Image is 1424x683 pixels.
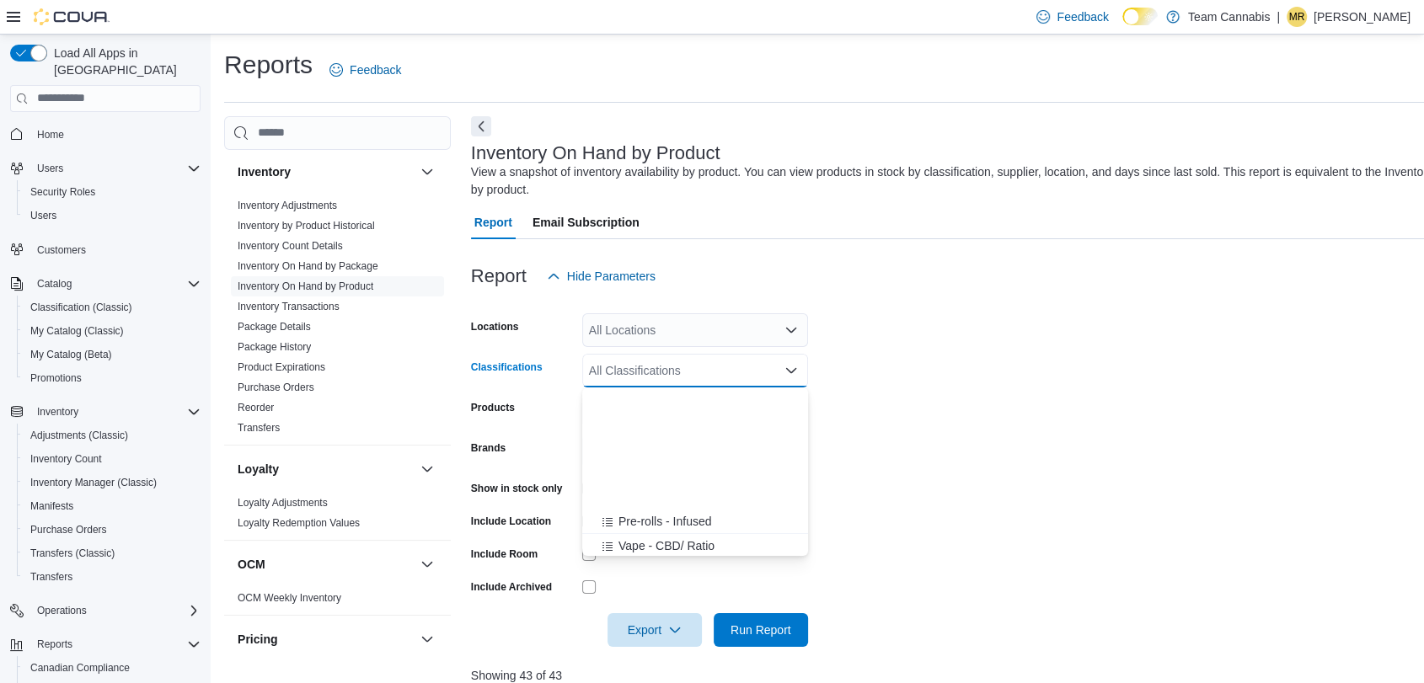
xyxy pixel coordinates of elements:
h3: Inventory On Hand by Product [471,143,720,163]
a: Transfers [238,422,280,434]
span: Transfers (Classic) [30,547,115,560]
span: Run Report [731,622,791,638]
span: Classification (Classic) [30,301,132,314]
h3: Report [471,266,527,286]
span: Users [30,209,56,222]
a: Users [24,205,63,226]
a: Customers [30,240,93,260]
span: Promotions [30,371,82,385]
a: Package Details [238,321,311,333]
button: Export [608,613,702,647]
span: Reports [30,634,201,654]
a: Inventory by Product Historical [238,220,375,232]
button: Classification (Classic) [17,296,207,319]
h3: OCM [238,556,265,573]
span: Inventory [37,405,78,419]
button: Users [30,158,70,179]
p: | [1277,7,1280,27]
a: Loyalty Adjustments [238,497,328,509]
span: Classification (Classic) [24,297,201,317]
h3: Inventory [238,163,291,180]
button: Pricing [417,629,437,649]
button: Transfers [17,565,207,589]
span: Security Roles [24,182,201,202]
span: Reports [37,638,72,651]
a: Manifests [24,496,80,516]
div: Loyalty [224,493,451,540]
span: OCM Weekly Inventory [238,591,341,605]
button: My Catalog (Classic) [17,319,207,343]
span: Operations [30,600,201,621]
button: Inventory [30,402,85,422]
button: Catalog [30,274,78,294]
span: Customers [37,243,86,257]
label: Locations [471,320,519,333]
span: Vape - CBD/ Ratio [618,537,715,554]
div: Michelle Rochon [1287,7,1307,27]
span: Home [30,124,201,145]
span: Operations [37,604,87,617]
span: Product Expirations [238,360,325,374]
span: Transfers [238,421,280,435]
span: Inventory Transactions [238,300,340,313]
span: Purchase Orders [24,520,201,540]
p: [PERSON_NAME] [1314,7,1411,27]
a: Transfers (Classic) [24,543,121,563]
label: Include Room [471,547,538,561]
span: Inventory On Hand by Package [238,259,378,273]
p: Team Cannabis [1188,7,1270,27]
span: Feedback [1057,8,1108,25]
button: Canadian Compliance [17,656,207,680]
button: Inventory [417,162,437,182]
button: Manifests [17,494,207,518]
span: Inventory Adjustments [238,199,337,212]
a: Package History [238,341,311,353]
span: Promotions [24,368,201,388]
button: Operations [30,600,94,621]
button: Home [3,122,207,147]
span: Purchase Orders [238,381,314,394]
a: Home [30,125,71,145]
span: Email Subscription [533,205,640,239]
span: Inventory Count Details [238,239,343,253]
label: Products [471,401,515,414]
button: Inventory Manager (Classic) [17,471,207,494]
button: Inventory [3,400,207,424]
span: Report [474,205,512,239]
button: Loyalty [238,461,414,478]
button: Purchase Orders [17,518,207,542]
label: Classifications [471,360,543,374]
span: Loyalty Redemption Values [238,516,360,530]
span: Inventory Manager (Classic) [30,476,157,489]
a: Product Expirations [238,361,325,373]
a: Classification (Classic) [24,297,139,317]
a: Security Roles [24,182,102,202]
span: Catalog [37,277,72,291]
span: My Catalog (Beta) [30,348,112,361]
span: Purchase Orders [30,523,107,536]
span: Load All Apps in [GEOGRAPHIC_DATA] [47,45,201,78]
span: Transfers [24,567,201,587]
span: Users [24,205,201,226]
a: Purchase Orders [238,382,314,393]
button: Pricing [238,631,414,648]
h3: Loyalty [238,461,279,478]
a: Inventory Count Details [238,240,343,252]
a: Feedback [323,53,408,87]
button: Inventory [238,163,414,180]
button: Loyalty [417,459,437,479]
a: Transfers [24,567,79,587]
button: Pre-rolls - Infused [582,510,808,534]
span: Export [618,613,692,647]
button: Close list of options [784,364,798,377]
span: MR [1289,7,1305,27]
button: Run Report [714,613,808,647]
a: Inventory On Hand by Package [238,260,378,272]
span: Inventory On Hand by Product [238,280,373,293]
span: Transfers (Classic) [24,543,201,563]
button: Reports [30,634,79,654]
label: Include Archived [471,580,552,594]
button: Transfers (Classic) [17,542,207,565]
span: Transfers [30,570,72,584]
button: Customers [3,237,207,262]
